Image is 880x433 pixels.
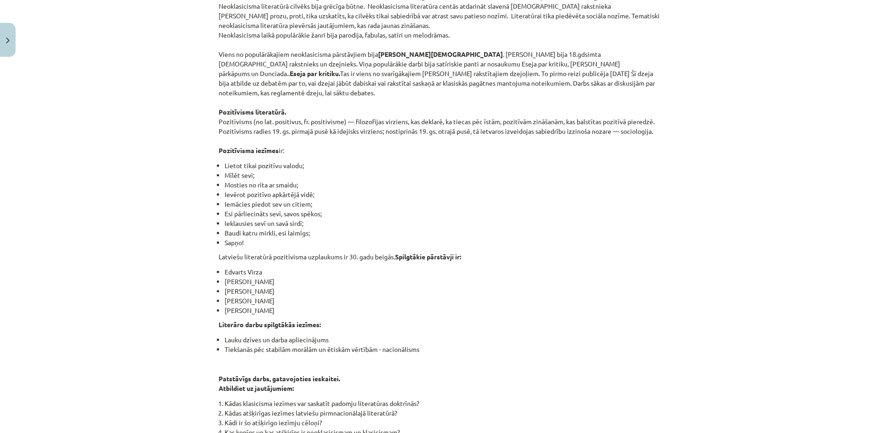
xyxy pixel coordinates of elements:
[378,50,503,58] strong: [PERSON_NAME][DEMOGRAPHIC_DATA]
[225,228,661,238] li: Baudi katru mirkli, esi laimīgs;
[225,170,661,180] li: Mīlēt sevi;
[219,108,286,116] strong: Pozitīvisms literatūrā.
[225,199,661,209] li: Iemācies piedot sev un citiem;
[395,252,461,261] strong: Spilgtākie pārstāvji ir:
[225,296,661,306] li: [PERSON_NAME]
[225,345,661,354] li: Tiekšanās pēc stabilām morālām un ētiskām vērtībām - nacionālisms
[225,180,661,190] li: Mosties no rīta ar smaidu;
[290,69,340,77] strong: Eseja par kritiku.
[225,267,661,277] li: Edvarts Virza
[225,238,661,247] li: Sapņo!
[219,374,340,392] strong: Patstāvīgs darbs, gatavojoties ieskaitei. Atbildiet uz jautājumiem:
[225,286,661,296] li: [PERSON_NAME]
[219,146,279,154] strong: Pozitīvisma iezīmes
[225,335,661,345] li: Lauku dzīves un darba apliecinājums
[6,38,10,44] img: icon-close-lesson-0947bae3869378f0d4975bcd49f059093ad1ed9edebbc8119c70593378902aed.svg
[225,306,661,315] li: [PERSON_NAME]
[225,209,661,219] li: Esi pārliecināts sevī, savos spēkos;
[225,418,661,428] li: Kādi ir šo atšķirīgo iezīmju cēloņi?
[225,161,661,170] li: Lietot tikai pozitīvu valodu;
[225,399,661,408] li: Kādas klasicisma iezīmes var saskatīt padomju literatūras doktrīnās?
[219,252,661,262] p: Latviešu literatūrā pozitīvisma uzplaukums ir 30. gadu beigās.
[225,277,661,286] li: [PERSON_NAME]
[219,320,321,329] strong: Literāro darbu spilgtākās iezīmes:
[225,408,661,418] li: Kādas atšķirīgas iezīmes latviešu pirmnacionālajā literatūrā?
[225,219,661,228] li: Ieklausies sevī un savā sirdī;
[225,190,661,199] li: Ievērot pozitīvo apkārtējā vidē;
